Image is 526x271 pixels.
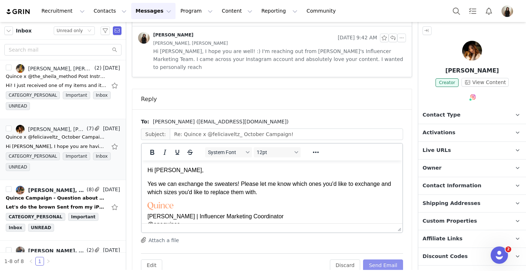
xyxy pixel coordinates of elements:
[22,179,239,191] p: When I click on the link it says your bag is empty. Can you please send the three items you would...
[363,259,403,271] button: Send Email
[28,248,85,254] div: [PERSON_NAME], Mattilouise
[3,72,253,78] div: [DATE][DATE] 8:12 AM [PERSON_NAME] < > wrote:
[101,72,187,78] a: [EMAIL_ADDRESS][DOMAIN_NAME]
[141,259,162,271] button: Edit
[205,147,252,157] button: Fonts
[6,224,25,232] span: Inbox
[16,186,85,194] a: [PERSON_NAME], [PERSON_NAME], [PERSON_NAME]
[423,235,463,243] span: Affiliate Links
[85,186,94,193] span: (8)
[448,3,464,19] button: Search
[423,111,460,119] span: Contact Type
[176,3,217,19] button: Program
[6,19,255,36] p: Yes we can exchange the sweaters! Please let me know which ones you'd like to exchange and which ...
[37,3,89,19] button: Recruitment
[35,257,44,266] li: 1
[465,3,481,19] a: Tasks
[462,41,482,61] img: Felicia Veltz
[470,94,476,100] img: instagram.svg
[138,32,194,44] a: [PERSON_NAME]
[6,213,65,221] span: CATEGORY_PERSONAL
[6,194,107,202] div: Quince Campaign - Question about your order!
[22,135,201,147] a: [PERSON_NAME][EMAIL_ADDRESS][PERSON_NAME][DOMAIN_NAME]
[6,143,107,150] div: Hi Alex, I hope you are having a great weekend! Thank you for sending the items. I just received ...
[27,257,35,266] li: Previous Page
[153,118,288,126] span: [PERSON_NAME] ([EMAIL_ADDRESS][DOMAIN_NAME])
[6,82,107,89] div: Hi! I just received one of my items and it is too big. Is there any chance I can exchange for ano...
[310,147,322,157] button: Reveal or hide additional toolbar items
[423,253,468,261] span: Discount Codes
[8,118,253,124] div: [PERSON_NAME]
[436,78,459,87] span: Creator
[395,224,402,232] div: Press the Up and Down arrow keys to resize the editor.
[141,118,149,126] span: To:
[146,147,158,157] button: Bold
[16,64,25,73] img: b16498e9-d7c7-4100-b716-e23394ba01ad.jpg
[170,128,403,140] input: Add a subject line
[28,224,54,232] span: UNREAD
[16,27,32,35] span: Inbox
[6,41,32,49] img: a23189ab-9135-47c1-8d5c-fde6808983be.png
[6,134,107,141] div: Quince x @feliciaveltz_ October Campaign!
[22,204,159,210] span: [PERSON_NAME] | Influencer Marketing Coordinator
[46,259,50,263] i: icon: right
[330,259,361,271] button: Discard
[28,126,85,132] div: [PERSON_NAME], [PERSON_NAME]
[93,64,102,72] span: (2)
[501,5,513,17] img: a9acc4c8-4825-4f76-9f85-d9ef616c421b.jpg
[28,66,93,71] div: [PERSON_NAME], [PERSON_NAME]
[423,147,451,154] span: Live URLs
[254,147,301,157] button: Font sizes
[93,152,111,160] span: Inbox
[16,246,25,255] img: 21a7d3e9-f320-4644-9015-8dece6ff06d8.jpg
[217,3,257,19] button: Content
[6,102,30,110] span: UNREAD
[8,89,253,95] div: I attached a screenshot to the previous email of the items.
[461,78,509,87] button: View Content
[257,149,292,155] span: 12pt
[28,187,85,193] div: [PERSON_NAME], [PERSON_NAME], [PERSON_NAME]
[153,47,406,71] span: Hi [PERSON_NAME], I hope you are well! :) I'm reaching out from [PERSON_NAME]'s Influencer Market...
[141,128,170,140] span: Subject:
[29,259,33,263] i: icon: left
[497,5,520,17] button: Profile
[6,53,142,59] span: [PERSON_NAME] | Influencer Marketing Coordinator
[505,246,511,252] span: 2
[63,152,90,160] span: Important
[159,147,171,157] button: Italic
[68,213,98,221] span: Important
[138,32,150,44] img: a9acc4c8-4825-4f76-9f85-d9ef616c421b.jpg
[491,246,508,264] iframe: Intercom live chat
[6,91,60,99] span: CATEGORY_PERSONAL
[36,257,44,265] a: 1
[141,236,179,244] button: Attach a file
[8,113,253,118] div: With gratitude,
[338,34,377,42] span: [DATE] 9:42 AM
[22,168,239,174] p: Hi [PERSON_NAME],
[22,135,239,152] blockquote: On [DATE] 8:08 AM, [PERSON_NAME] < > wrote:
[4,44,121,56] input: Search mail
[8,101,253,107] div: Let me know if you received it.
[22,210,55,216] em: @onequince
[89,3,131,19] button: Contacts
[16,186,25,194] img: 7b80b4e8-2e45-408e-bb3d-c80fcbff8053.jpg
[481,3,497,19] button: Notifications
[208,149,243,155] span: System Font
[16,64,93,73] a: [PERSON_NAME], [PERSON_NAME]
[171,147,184,157] button: Underline
[132,26,412,77] div: [PERSON_NAME] [DATE] 9:42 AM[PERSON_NAME], [PERSON_NAME] Hi [PERSON_NAME], I hope you are well! :...
[423,129,455,137] span: Activations
[6,163,30,171] span: UNREAD
[4,257,24,266] li: 1-8 of 8
[423,182,481,190] span: Contact Information
[418,66,526,75] p: [PERSON_NAME]
[22,196,48,204] img: a23189ab-9135-47c1-8d5c-fde6808983be.png
[8,78,253,84] div: Hi [PERSON_NAME],
[6,8,31,15] img: grin logo
[57,27,83,35] div: Unread only
[85,246,94,254] span: (2)
[112,47,117,52] i: icon: search
[3,3,253,66] div: Hi [PERSON_NAME], I hope you are having a great weekend! Thank you for sending the items. I just ...
[93,91,111,99] span: Inbox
